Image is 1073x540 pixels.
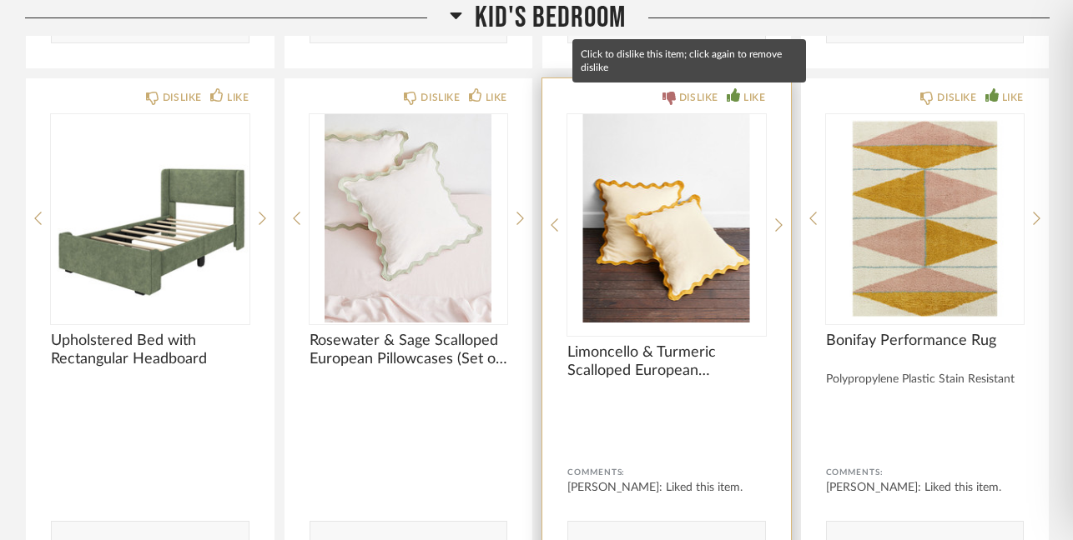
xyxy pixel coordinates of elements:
[826,372,1025,387] div: Polypropylene Plastic Stain Resistant
[163,89,202,106] div: DISLIKE
[421,89,460,106] div: DISLIKE
[567,114,766,322] img: undefined
[743,89,765,106] div: LIKE
[1002,89,1024,106] div: LIKE
[567,343,766,380] span: Limoncello & Turmeric Scalloped European Pillowcases (Set of Two)
[51,114,249,322] img: undefined
[826,332,1025,350] span: Bonifay Performance Rug
[310,114,508,322] img: undefined
[826,464,1025,481] div: Comments:
[51,332,249,368] span: Upholstered Bed with Rectangular Headboard
[937,89,976,106] div: DISLIKE
[310,332,508,368] span: Rosewater & Sage Scalloped European Pillowcases (Set of Two)
[826,479,1025,496] div: [PERSON_NAME]: Liked this item.
[826,114,1025,322] img: undefined
[486,89,507,106] div: LIKE
[567,114,766,322] div: 0
[227,89,249,106] div: LIKE
[679,89,718,106] div: DISLIKE
[567,479,766,496] div: [PERSON_NAME]: Liked this item.
[567,464,766,481] div: Comments:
